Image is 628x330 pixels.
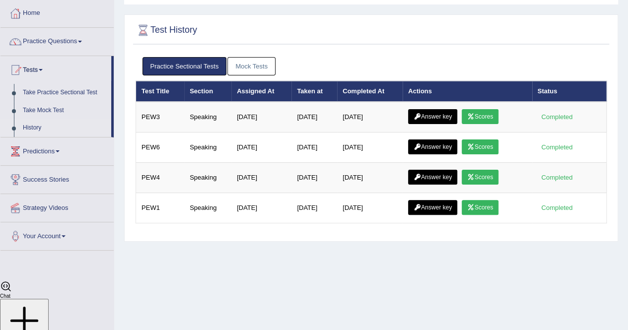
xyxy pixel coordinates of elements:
[291,132,337,163] td: [DATE]
[0,28,114,53] a: Practice Questions
[136,132,185,163] td: PEW6
[532,81,607,102] th: Status
[136,163,185,193] td: PEW4
[462,170,498,185] a: Scores
[408,109,457,124] a: Answer key
[408,139,457,154] a: Answer key
[136,102,185,132] td: PEW3
[136,81,185,102] th: Test Title
[184,102,231,132] td: Speaking
[538,112,576,122] div: Completed
[538,202,576,213] div: Completed
[184,193,231,223] td: Speaking
[337,163,403,193] td: [DATE]
[337,132,403,163] td: [DATE]
[136,193,185,223] td: PEW1
[337,102,403,132] td: [DATE]
[18,84,111,102] a: Take Practice Sectional Test
[231,81,291,102] th: Assigned At
[291,102,337,132] td: [DATE]
[462,139,498,154] a: Scores
[337,193,403,223] td: [DATE]
[538,172,576,183] div: Completed
[0,56,111,81] a: Tests
[184,81,231,102] th: Section
[408,200,457,215] a: Answer key
[231,102,291,132] td: [DATE]
[231,163,291,193] td: [DATE]
[462,200,498,215] a: Scores
[0,222,114,247] a: Your Account
[136,23,197,38] h2: Test History
[231,193,291,223] td: [DATE]
[0,137,114,162] a: Predictions
[142,57,227,75] a: Practice Sectional Tests
[0,166,114,191] a: Success Stories
[403,81,532,102] th: Actions
[462,109,498,124] a: Scores
[18,119,111,137] a: History
[291,193,337,223] td: [DATE]
[337,81,403,102] th: Completed At
[184,132,231,163] td: Speaking
[538,142,576,152] div: Completed
[291,163,337,193] td: [DATE]
[227,57,276,75] a: Mock Tests
[291,81,337,102] th: Taken at
[18,102,111,120] a: Take Mock Test
[408,170,457,185] a: Answer key
[231,132,291,163] td: [DATE]
[184,163,231,193] td: Speaking
[0,194,114,219] a: Strategy Videos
